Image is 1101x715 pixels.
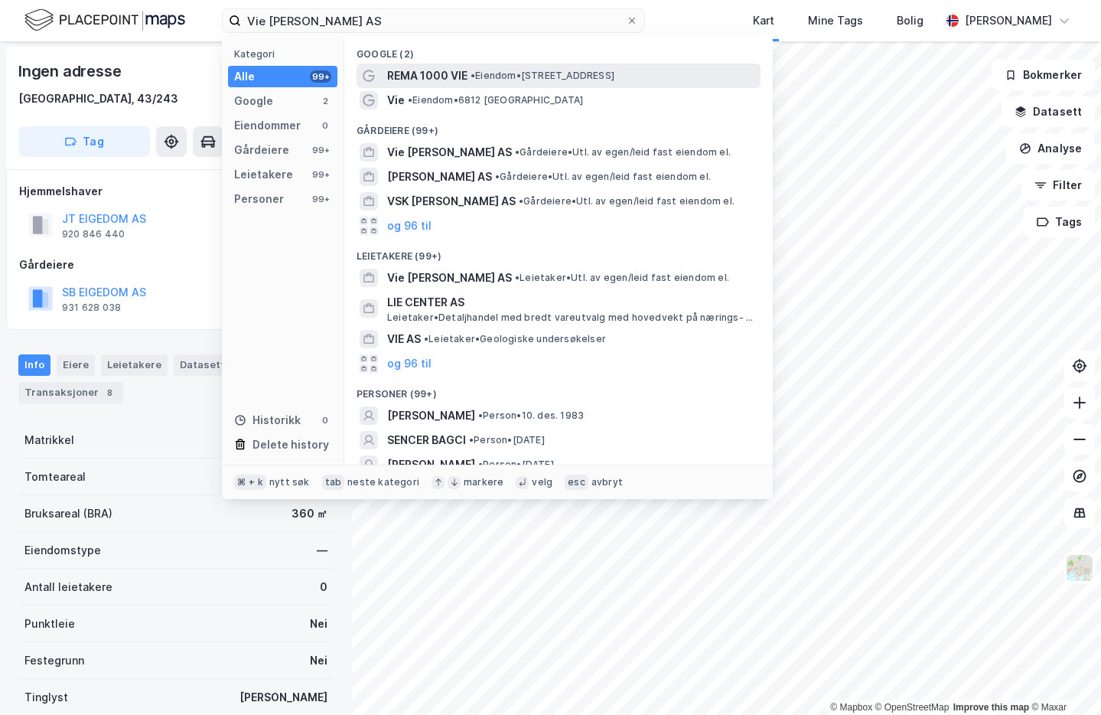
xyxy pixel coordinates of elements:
[234,48,337,60] div: Kategori
[24,541,101,560] div: Eiendomstype
[234,165,293,184] div: Leietakere
[19,182,333,201] div: Hjemmelshaver
[471,70,475,81] span: •
[347,476,419,488] div: neste kategori
[478,459,483,470] span: •
[478,410,584,422] span: Person • 10. des. 1983
[62,228,125,240] div: 920 846 440
[292,504,327,523] div: 360 ㎡
[310,615,327,633] div: Nei
[519,195,523,207] span: •
[310,144,331,156] div: 99+
[24,651,84,670] div: Festegrunn
[62,302,121,314] div: 931 628 038
[387,217,432,235] button: og 96 til
[234,411,301,429] div: Historikk
[24,688,68,707] div: Tinglyst
[241,9,626,32] input: Søk på adresse, matrikkel, gårdeiere, leietakere eller personer
[830,702,872,713] a: Mapbox
[24,468,86,486] div: Tomteareal
[234,190,284,208] div: Personer
[387,168,492,186] span: [PERSON_NAME] AS
[319,95,331,107] div: 2
[387,192,516,211] span: VSK [PERSON_NAME] AS
[322,475,345,490] div: tab
[310,168,331,181] div: 99+
[1024,642,1101,715] iframe: Chat Widget
[591,476,623,488] div: avbryt
[408,94,583,106] span: Eiendom • 6812 [GEOGRAPHIC_DATA]
[387,354,432,373] button: og 96 til
[469,434,545,446] span: Person • [DATE]
[519,195,735,207] span: Gårdeiere • Utl. av egen/leid fast eiendom el.
[387,67,467,85] span: REMA 1000 VIE
[387,91,405,109] span: Vie
[24,431,74,449] div: Matrikkel
[965,11,1052,30] div: [PERSON_NAME]
[515,146,731,158] span: Gårdeiere • Utl. av egen/leid fast eiendom el.
[252,436,329,454] div: Delete history
[387,143,512,162] span: Vie [PERSON_NAME] AS
[310,70,331,83] div: 99+
[344,36,773,64] div: Google (2)
[344,238,773,266] div: Leietakere (99+)
[319,414,331,426] div: 0
[469,434,474,446] span: •
[102,385,117,400] div: 8
[478,459,554,471] span: Person • [DATE]
[344,113,773,140] div: Gårdeiere (99+)
[515,272,520,283] span: •
[234,141,289,159] div: Gårdeiere
[24,578,112,596] div: Antall leietakere
[344,376,773,403] div: Personer (99+)
[424,333,428,344] span: •
[387,330,421,348] span: VIE AS
[1024,207,1095,237] button: Tags
[18,354,50,376] div: Info
[234,67,255,86] div: Alle
[1021,170,1095,201] button: Filter
[532,476,552,488] div: velg
[387,312,757,324] span: Leietaker • Detaljhandel med bredt vareutvalg med hovedvekt på nærings- og nytelsesmidler
[310,193,331,205] div: 99+
[565,475,588,490] div: esc
[24,7,185,34] img: logo.f888ab2527a4732fd821a326f86c7f29.svg
[269,476,310,488] div: nytt søk
[57,354,95,376] div: Eiere
[753,11,774,30] div: Kart
[18,382,123,403] div: Transaksjoner
[387,269,512,287] span: Vie [PERSON_NAME] AS
[18,90,178,108] div: [GEOGRAPHIC_DATA], 43/243
[387,293,754,312] span: LIE CENTER AS
[1002,96,1095,127] button: Datasett
[408,94,412,106] span: •
[234,475,266,490] div: ⌘ + k
[24,504,112,523] div: Bruksareal (BRA)
[239,688,327,707] div: [PERSON_NAME]
[1065,553,1094,583] img: Z
[319,119,331,132] div: 0
[101,354,168,376] div: Leietakere
[387,431,466,449] span: SENCER BAGCI
[387,455,475,474] span: [PERSON_NAME]
[897,11,923,30] div: Bolig
[174,354,231,376] div: Datasett
[515,272,729,284] span: Leietaker • Utl. av egen/leid fast eiendom el.
[495,171,500,182] span: •
[18,59,124,83] div: Ingen adresse
[992,60,1095,90] button: Bokmerker
[808,11,863,30] div: Mine Tags
[320,578,327,596] div: 0
[464,476,503,488] div: markere
[424,333,606,345] span: Leietaker • Geologiske undersøkelser
[471,70,614,82] span: Eiendom • [STREET_ADDRESS]
[875,702,950,713] a: OpenStreetMap
[1006,133,1095,164] button: Analyse
[387,406,475,425] span: [PERSON_NAME]
[234,92,273,110] div: Google
[478,410,483,421] span: •
[953,702,1029,713] a: Improve this map
[24,615,75,633] div: Punktleie
[317,541,327,560] div: —
[234,116,301,135] div: Eiendommer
